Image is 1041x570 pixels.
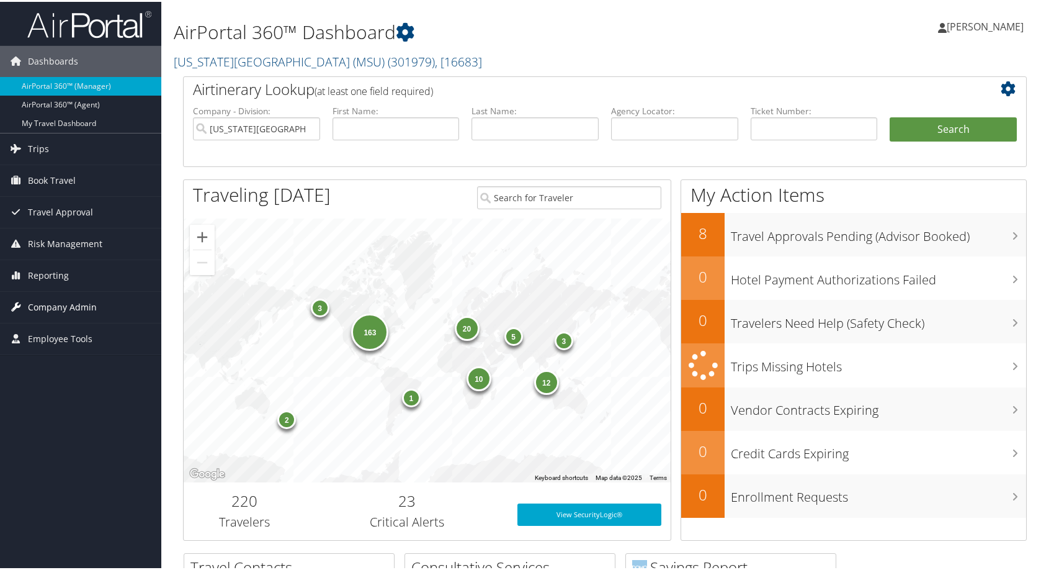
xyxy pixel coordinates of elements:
button: Zoom in [190,223,215,248]
div: 20 [454,314,479,338]
label: First Name: [333,103,460,115]
span: , [ 16683 ] [435,52,482,68]
h3: Travel Approvals Pending (Advisor Booked) [731,220,1026,243]
a: 8Travel Approvals Pending (Advisor Booked) [681,211,1026,255]
a: 0Vendor Contracts Expiring [681,386,1026,429]
h3: Critical Alerts [315,512,499,529]
h1: Traveling [DATE] [193,180,331,206]
span: ( 301979 ) [388,52,435,68]
span: Dashboards [28,44,78,75]
img: airportal-logo.png [27,8,151,37]
div: 3 [554,330,573,348]
span: (at least one field required) [315,83,433,96]
h3: Trips Missing Hotels [731,350,1026,374]
h2: 0 [681,482,725,504]
a: [US_STATE][GEOGRAPHIC_DATA] (MSU) [174,52,482,68]
h3: Hotel Payment Authorizations Failed [731,263,1026,287]
button: Keyboard shortcuts [535,472,588,481]
h3: Vendor Contracts Expiring [731,394,1026,417]
div: 3 [310,297,329,315]
a: [PERSON_NAME] [938,6,1036,43]
span: Reporting [28,258,69,289]
h2: 8 [681,221,725,242]
h2: 0 [681,265,725,286]
label: Last Name: [471,103,599,115]
h2: 0 [681,439,725,460]
label: Ticket Number: [751,103,878,115]
a: 0Enrollment Requests [681,473,1026,516]
a: Terms (opens in new tab) [650,473,667,479]
h3: Travelers [193,512,296,529]
img: Google [187,464,228,481]
label: Agency Locator: [611,103,738,115]
a: View SecurityLogic® [517,502,661,524]
a: 0Credit Cards Expiring [681,429,1026,473]
h1: My Action Items [681,180,1026,206]
button: Search [890,115,1017,140]
a: 0Hotel Payment Authorizations Failed [681,255,1026,298]
h2: Airtinerary Lookup [193,77,947,98]
span: Employee Tools [28,322,92,353]
a: Open this area in Google Maps (opens a new window) [187,464,228,481]
label: Company - Division: [193,103,320,115]
h2: 0 [681,396,725,417]
h1: AirPortal 360™ Dashboard [174,17,749,43]
span: [PERSON_NAME] [947,18,1024,32]
button: Zoom out [190,248,215,273]
input: Search for Traveler [477,184,661,207]
h3: Enrollment Requests [731,481,1026,504]
a: Trips Missing Hotels [681,342,1026,386]
span: Travel Approval [28,195,93,226]
span: Map data ©2025 [596,473,642,479]
h3: Credit Cards Expiring [731,437,1026,461]
h2: 23 [315,489,499,510]
h2: 0 [681,308,725,329]
div: 5 [504,325,522,344]
h3: Travelers Need Help (Safety Check) [731,307,1026,330]
div: 163 [351,312,388,349]
div: 12 [534,368,558,392]
span: Risk Management [28,227,102,258]
div: 1 [401,387,420,405]
span: Company Admin [28,290,97,321]
div: 2 [277,408,296,427]
div: 10 [466,364,491,389]
h2: 220 [193,489,296,510]
a: 0Travelers Need Help (Safety Check) [681,298,1026,342]
span: Trips [28,132,49,163]
span: Book Travel [28,163,76,194]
